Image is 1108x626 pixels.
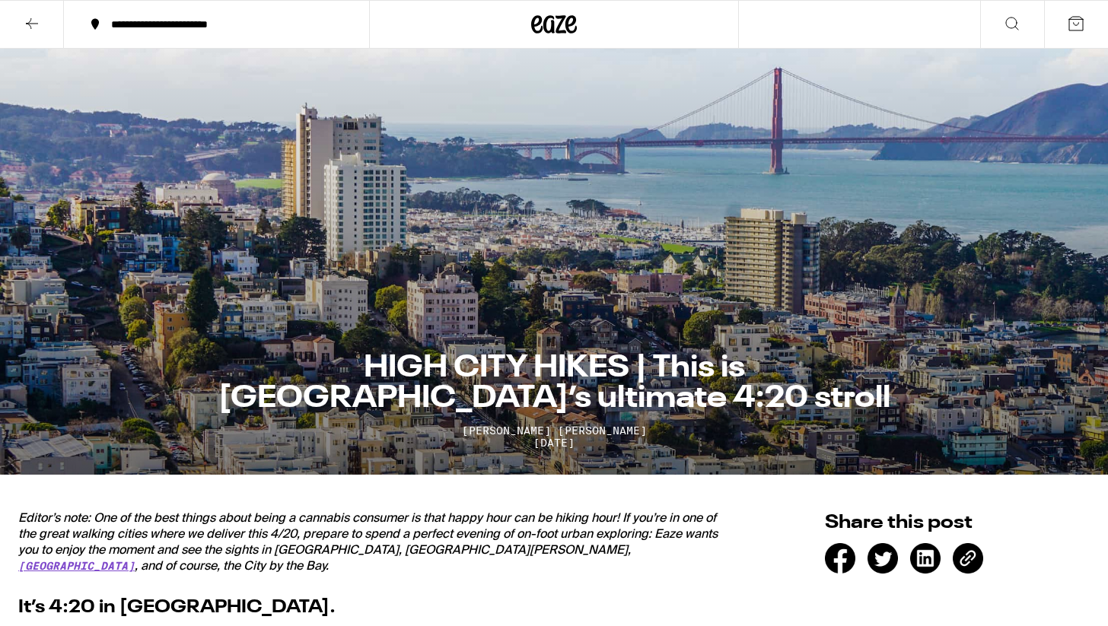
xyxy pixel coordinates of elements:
[195,424,913,437] span: [PERSON_NAME] [PERSON_NAME]
[18,510,718,574] em: Editor’s note: One of the best things about being a cannabis consumer is that happy hour can be h...
[18,560,135,572] a: [GEOGRAPHIC_DATA]
[825,513,1081,532] h2: Share this post
[18,595,733,621] h2: It’s 4:20 in [GEOGRAPHIC_DATA].
[195,353,913,414] h1: HIGH CITY HIKES | This is [GEOGRAPHIC_DATA]’s ultimate 4:20 stroll
[195,437,913,449] span: [DATE]
[953,543,983,574] div: [URL][DOMAIN_NAME]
